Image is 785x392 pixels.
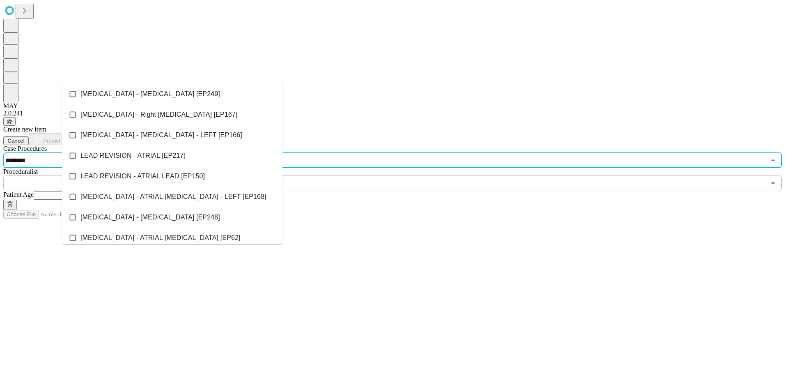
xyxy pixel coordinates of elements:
[3,191,34,198] span: Patient Age
[767,178,779,189] button: Open
[80,233,241,243] span: [MEDICAL_DATA] - ATRIAL [MEDICAL_DATA] [EP62]
[80,89,220,99] span: [MEDICAL_DATA] - [MEDICAL_DATA] [EP249]
[80,171,205,181] span: LEAD REVISION - ATRIAL LEAD [EP150]
[80,192,266,202] span: [MEDICAL_DATA] - ATRIAL [MEDICAL_DATA] - LEFT [EP168]
[3,102,782,110] div: MAY
[43,138,60,144] span: Predict
[3,145,47,152] span: Scheduled Procedure
[80,130,242,140] span: [MEDICAL_DATA] - [MEDICAL_DATA] - LEFT [EP166]
[3,168,38,175] span: Proceduralist
[29,133,67,145] button: Predict
[80,110,238,120] span: [MEDICAL_DATA] - Right [MEDICAL_DATA] [EP167]
[7,138,25,144] span: Cancel
[3,110,782,117] div: 2.0.241
[80,212,220,222] span: [MEDICAL_DATA] - [MEDICAL_DATA] [EP248]
[3,136,29,145] button: Cancel
[7,118,12,125] span: @
[3,117,16,126] button: @
[80,151,186,161] span: LEAD REVISION - ATRIAL [EP217]
[767,154,779,166] button: Close
[3,126,46,133] span: Create new item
